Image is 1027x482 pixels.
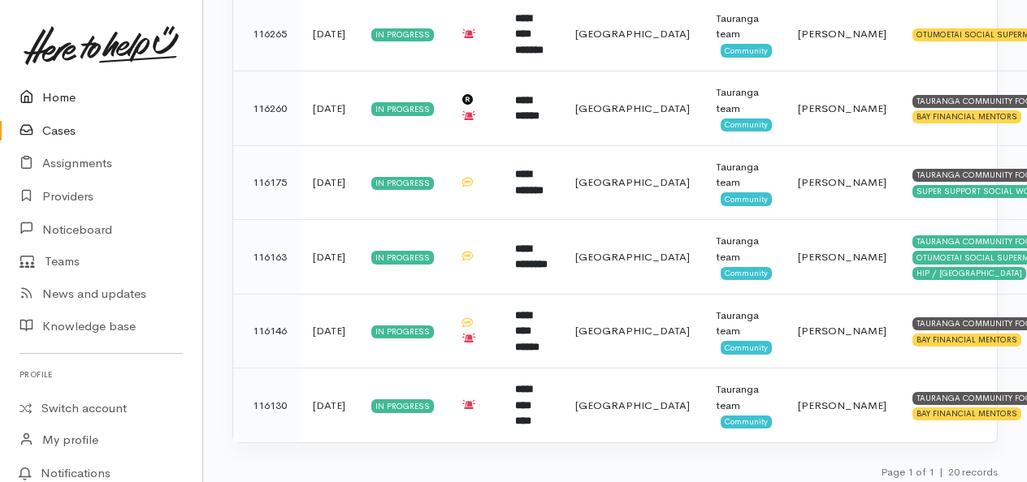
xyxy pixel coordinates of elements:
[798,250,886,264] span: [PERSON_NAME]
[233,294,300,368] td: 116146
[881,465,998,479] small: Page 1 of 1 20 records
[716,381,772,413] div: Tauranga team
[716,84,772,116] div: Tauranga team
[912,334,1021,346] div: BAY FINANCIAL MENTORS
[798,398,886,412] span: [PERSON_NAME]
[575,27,690,41] span: [GEOGRAPHIC_DATA]
[721,118,772,131] span: Community
[575,324,690,338] span: [GEOGRAPHIC_DATA]
[300,220,358,295] td: [DATE]
[721,341,772,354] span: Community
[912,407,1021,420] div: BAY FINANCIAL MENTORS
[233,71,300,146] td: 116260
[371,251,434,264] div: In progress
[798,27,886,41] span: [PERSON_NAME]
[233,145,300,220] td: 116175
[371,399,434,412] div: In progress
[575,398,690,412] span: [GEOGRAPHIC_DATA]
[575,101,690,115] span: [GEOGRAPHIC_DATA]
[371,28,434,41] div: In progress
[371,102,434,115] div: In progress
[575,175,690,189] span: [GEOGRAPHIC_DATA]
[300,368,358,442] td: [DATE]
[912,267,1026,280] div: HIP / [GEOGRAPHIC_DATA]
[912,110,1021,123] div: BAY FINANCIAL MENTORS
[721,192,772,205] span: Community
[798,175,886,189] span: [PERSON_NAME]
[300,145,358,220] td: [DATE]
[233,220,300,295] td: 116163
[721,415,772,428] span: Community
[798,324,886,338] span: [PERSON_NAME]
[721,267,772,280] span: Community
[371,325,434,338] div: In progress
[300,71,358,146] td: [DATE]
[716,159,772,191] div: Tauranga team
[300,294,358,368] td: [DATE]
[716,233,772,265] div: Tauranga team
[371,177,434,190] div: In progress
[233,368,300,442] td: 116130
[721,44,772,57] span: Community
[19,364,183,385] h6: Profile
[716,308,772,339] div: Tauranga team
[716,11,772,42] div: Tauranga team
[575,250,690,264] span: [GEOGRAPHIC_DATA]
[798,101,886,115] span: [PERSON_NAME]
[939,465,943,479] span: |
